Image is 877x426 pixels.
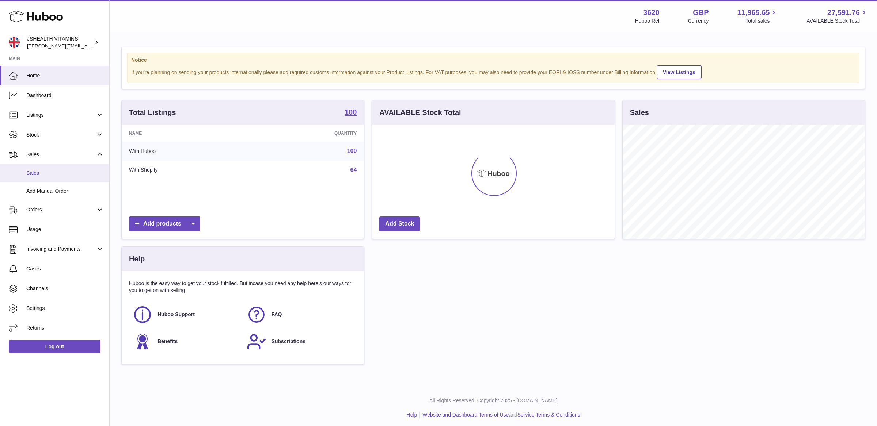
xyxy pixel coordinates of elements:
[9,37,20,48] img: francesca@jshealthvitamins.com
[122,161,253,180] td: With Shopify
[26,265,104,272] span: Cases
[517,412,580,418] a: Service Terms & Conditions
[247,305,353,325] a: FAQ
[26,246,96,253] span: Invoicing and Payments
[253,125,364,142] th: Quantity
[407,412,417,418] a: Help
[643,8,660,18] strong: 3620
[157,338,178,345] span: Benefits
[26,206,96,213] span: Orders
[688,18,709,24] div: Currency
[26,170,104,177] span: Sales
[422,412,509,418] a: Website and Dashboard Terms of Use
[745,18,778,24] span: Total sales
[9,340,100,353] a: Log out
[129,216,200,231] a: Add products
[693,8,709,18] strong: GBP
[27,43,147,49] span: [PERSON_NAME][EMAIL_ADDRESS][DOMAIN_NAME]
[133,305,239,325] a: Huboo Support
[657,65,702,79] a: View Listings
[26,305,104,312] span: Settings
[806,8,868,24] a: 27,591.76 AVAILABLE Stock Total
[635,18,660,24] div: Huboo Ref
[122,142,253,161] td: With Huboo
[26,72,104,79] span: Home
[737,8,778,24] a: 11,965.65 Total sales
[129,280,357,294] p: Huboo is the easy way to get your stock fulfilled. But incase you need any help here's our ways f...
[26,226,104,233] span: Usage
[827,8,860,18] span: 27,591.76
[26,188,104,195] span: Add Manual Order
[379,216,420,231] a: Add Stock
[157,311,195,318] span: Huboo Support
[27,35,93,49] div: JSHEALTH VITAMINS
[345,108,357,117] a: 100
[26,285,104,292] span: Channels
[26,151,96,158] span: Sales
[131,57,855,64] strong: Notice
[131,64,855,79] div: If you're planning on sending your products internationally please add required customs informati...
[420,411,580,418] li: and
[115,397,871,404] p: All Rights Reserved. Copyright 2025 - [DOMAIN_NAME]
[26,131,96,138] span: Stock
[26,325,104,331] span: Returns
[129,254,145,264] h3: Help
[379,108,461,118] h3: AVAILABLE Stock Total
[630,108,649,118] h3: Sales
[350,167,357,173] a: 64
[272,338,305,345] span: Subscriptions
[129,108,176,118] h3: Total Listings
[26,112,96,119] span: Listings
[345,108,357,116] strong: 100
[347,148,357,154] a: 100
[737,8,770,18] span: 11,965.65
[272,311,282,318] span: FAQ
[122,125,253,142] th: Name
[247,332,353,352] a: Subscriptions
[26,92,104,99] span: Dashboard
[806,18,868,24] span: AVAILABLE Stock Total
[133,332,239,352] a: Benefits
